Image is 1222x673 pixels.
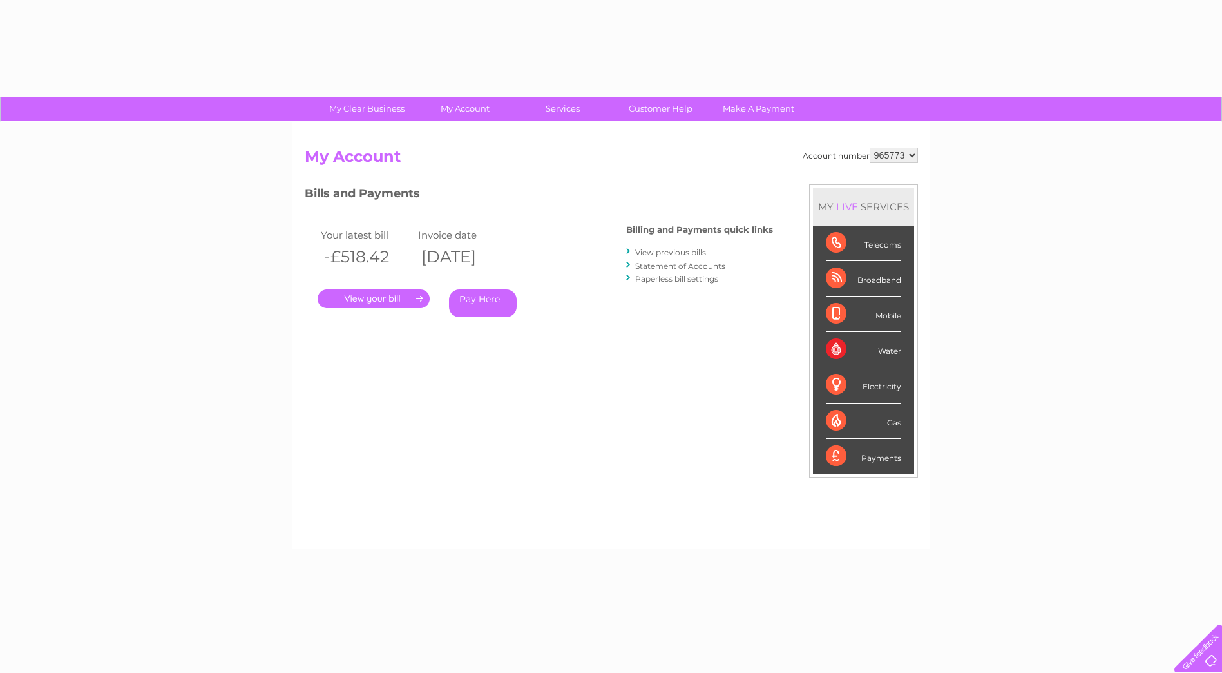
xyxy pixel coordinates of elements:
a: Make A Payment [705,97,812,121]
div: Mobile [826,297,901,332]
a: Pay Here [449,289,517,317]
div: Gas [826,404,901,439]
a: Services [510,97,616,121]
a: View previous bills [635,248,706,257]
h3: Bills and Payments [305,184,773,207]
a: Customer Help [607,97,714,121]
h4: Billing and Payments quick links [626,225,773,235]
th: [DATE] [415,244,512,270]
a: Statement of Accounts [635,261,725,271]
div: Account number [803,148,918,163]
div: Water [826,332,901,367]
div: Payments [826,439,901,474]
a: My Account [412,97,518,121]
div: LIVE [834,200,861,213]
td: Your latest bill [318,226,415,244]
td: Invoice date [415,226,512,244]
a: . [318,289,430,308]
h2: My Account [305,148,918,172]
a: My Clear Business [314,97,420,121]
th: -£518.42 [318,244,415,270]
div: Telecoms [826,226,901,261]
a: Paperless bill settings [635,274,718,284]
div: Electricity [826,367,901,403]
div: MY SERVICES [813,188,914,225]
div: Broadband [826,261,901,297]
